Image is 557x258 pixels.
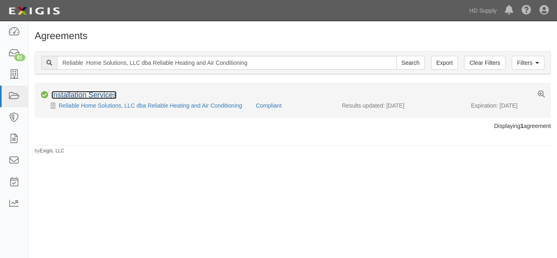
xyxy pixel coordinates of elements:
[14,54,25,61] div: 81
[464,56,505,70] a: Clear Filters
[512,56,544,70] a: Filters
[471,101,545,110] div: Expiration: [DATE]
[342,101,459,110] div: Results updated: [DATE]
[51,91,117,99] a: Installation Services
[465,2,501,19] a: HD Supply
[59,102,242,109] a: Reliable Home Solutions, LLC dba Reliable Heating and Air Conditioning
[431,56,458,70] a: Export
[41,101,250,110] div: Reliable Home Solutions, LLC dba Reliable Heating and Air Conditioning
[29,122,557,130] div: Displaying agreement
[522,6,531,15] i: Help Center - Complianz
[538,91,545,98] a: View results summary
[520,123,524,129] b: 1
[396,56,425,70] input: Search
[57,56,397,70] input: Search
[40,148,64,154] a: Exigis, LLC
[6,4,62,18] img: logo-5460c22ac91f19d4615b14bd174203de0afe785f0fc80cf4dbbc73dc1793850b.png
[51,91,117,100] div: Installation Services
[35,148,64,154] small: by
[35,31,551,41] h1: Agreements
[41,91,48,99] i: Compliant
[256,102,282,109] a: Compliant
